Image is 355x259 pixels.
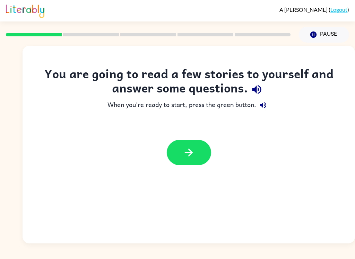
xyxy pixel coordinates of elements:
div: When you're ready to start, press the green button. [36,98,341,112]
img: Literably [6,3,44,18]
a: Logout [330,6,347,13]
button: Pause [299,27,349,43]
span: A [PERSON_NAME] [279,6,329,13]
div: You are going to read a few stories to yourself and answer some questions. [36,66,341,98]
div: ( ) [279,6,349,13]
